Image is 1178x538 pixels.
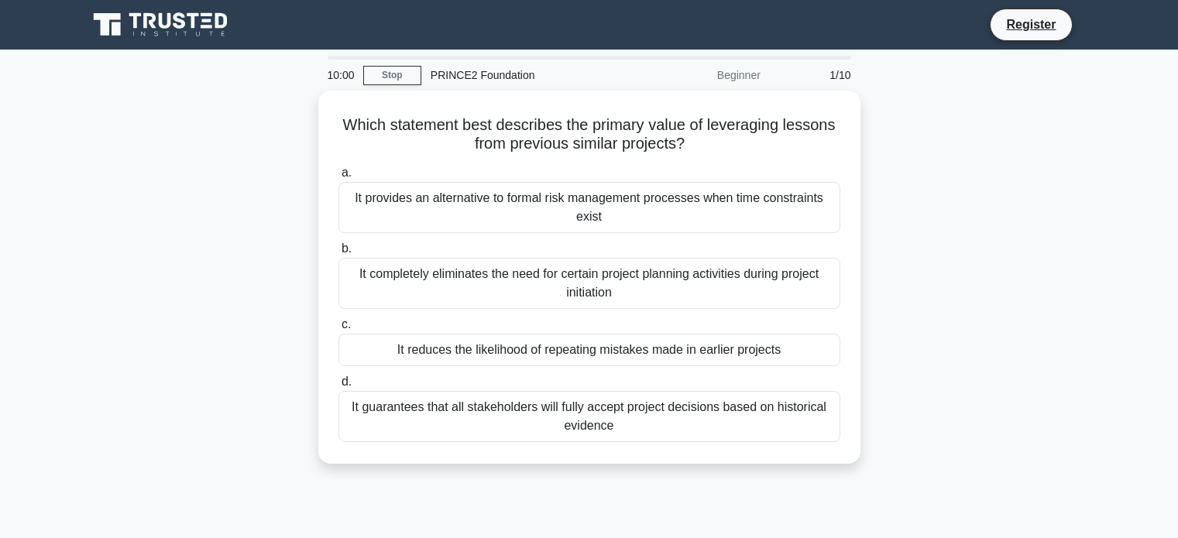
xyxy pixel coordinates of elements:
[318,60,363,91] div: 10:00
[337,115,842,154] h5: Which statement best describes the primary value of leveraging lessons from previous similar proj...
[634,60,770,91] div: Beginner
[342,242,352,255] span: b.
[338,391,840,442] div: It guarantees that all stakeholders will fully accept project decisions based on historical evidence
[363,66,421,85] a: Stop
[770,60,860,91] div: 1/10
[997,15,1065,34] a: Register
[338,182,840,233] div: It provides an alternative to formal risk management processes when time constraints exist
[338,334,840,366] div: It reduces the likelihood of repeating mistakes made in earlier projects
[421,60,634,91] div: PRINCE2 Foundation
[342,317,351,331] span: c.
[342,166,352,179] span: a.
[338,258,840,309] div: It completely eliminates the need for certain project planning activities during project initiation
[342,375,352,388] span: d.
